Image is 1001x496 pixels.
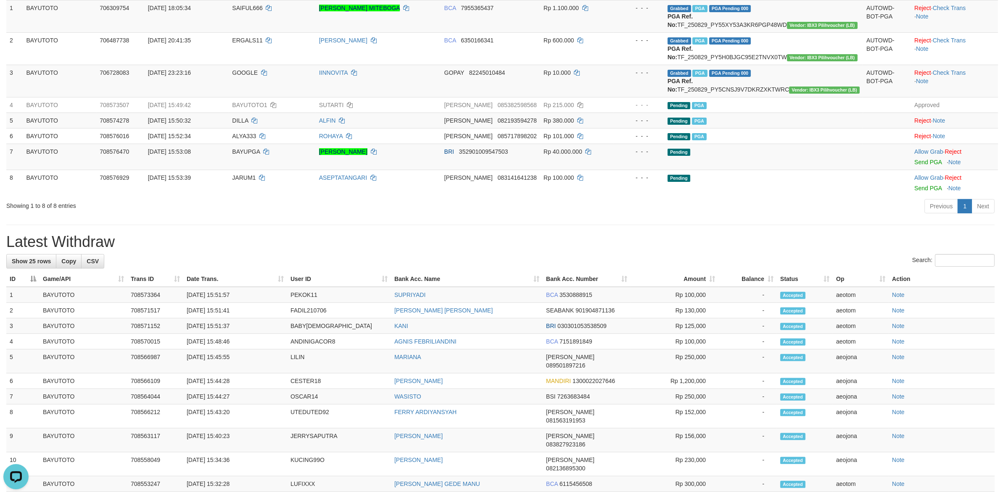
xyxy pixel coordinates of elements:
a: [PERSON_NAME] GEDE MANU [394,480,480,487]
span: [DATE] 15:49:42 [148,102,191,108]
td: 8 [6,170,23,196]
td: · [911,170,998,196]
span: SAIFUL666 [232,5,262,11]
span: BCA [546,291,558,298]
th: Bank Acc. Name: activate to sort column ascending [391,271,543,287]
td: 4 [6,334,40,349]
span: [PERSON_NAME] [546,409,594,415]
a: Note [916,78,929,84]
a: Copy [56,254,82,268]
td: Approved [911,97,998,113]
span: Copy 085717898202 to clipboard [498,133,537,139]
a: FERRY ARDIYANSYAH [394,409,457,415]
td: LUFIXXX [287,476,391,492]
a: ASEPTATANGARI [319,174,367,181]
span: Copy 085382598568 to clipboard [498,102,537,108]
td: · · [911,65,998,97]
span: PGA Pending [709,5,751,12]
td: BAYUTOTO [23,65,96,97]
td: 708566109 [127,373,183,389]
td: · [911,144,998,170]
td: 708571517 [127,303,183,318]
span: 708573507 [100,102,129,108]
span: Copy 7151891849 to clipboard [560,338,592,345]
td: Rp 250,000 [631,349,718,373]
a: Note [892,457,905,463]
span: Accepted [780,354,806,361]
th: Op: activate to sort column ascending [833,271,889,287]
span: Marked by aeojona [692,118,707,125]
span: [PERSON_NAME] [444,133,493,139]
th: Action [889,271,995,287]
span: Pending [668,149,690,156]
span: Rp 380.000 [544,117,574,124]
a: Reject [945,148,961,155]
span: Accepted [780,307,806,315]
a: ALFIN [319,117,336,124]
span: DILLA [232,117,248,124]
td: BAYUTOTO [40,349,127,373]
a: Note [916,45,929,52]
a: Reject [914,69,931,76]
td: OSCAR14 [287,389,391,404]
span: JARUM1 [232,174,256,181]
span: BSI [546,393,556,400]
td: [DATE] 15:48:46 [183,334,287,349]
td: 708553247 [127,476,183,492]
a: Note [916,13,929,20]
a: Send PGA [914,185,942,192]
span: Copy 089501897216 to clipboard [546,362,585,369]
a: Note [892,323,905,329]
div: - - - [617,173,661,182]
td: BAYUTOTO [40,428,127,452]
span: · [914,174,945,181]
td: aeotom [833,303,889,318]
td: ANDINIGACOR8 [287,334,391,349]
div: - - - [617,36,661,45]
a: WASISTO [394,393,421,400]
td: aeojona [833,373,889,389]
span: [PERSON_NAME] [546,457,594,463]
span: Marked by aeojona [692,70,707,77]
td: 7 [6,144,23,170]
span: Copy [61,258,76,265]
td: 708566987 [127,349,183,373]
td: 6 [6,128,23,144]
div: - - - [617,132,661,140]
span: Rp 40.000.000 [544,148,582,155]
td: · [911,113,998,128]
b: PGA Ref. No: [668,13,693,28]
td: AUTOWD-BOT-PGA [863,32,911,65]
td: Rp 100,000 [631,287,718,303]
a: IINNOVITA [319,69,348,76]
td: PEKOK11 [287,287,391,303]
td: BAYUTOTO [40,452,127,476]
a: Note [892,307,905,314]
a: Check Trans [933,69,966,76]
a: Check Trans [933,5,966,11]
td: [DATE] 15:32:28 [183,476,287,492]
td: aeojona [833,428,889,452]
a: KANI [394,323,408,329]
td: 708570015 [127,334,183,349]
td: 8 [6,404,40,428]
td: CESTER18 [287,373,391,389]
a: Note [892,409,905,415]
div: - - - [617,101,661,109]
th: Amount: activate to sort column ascending [631,271,718,287]
span: 706309754 [100,5,129,11]
span: Pending [668,102,690,109]
span: CSV [87,258,99,265]
a: Previous [924,199,958,213]
td: 708563117 [127,428,183,452]
a: Reject [914,37,931,44]
a: Allow Grab [914,174,943,181]
td: aeojona [833,404,889,428]
span: BRI [444,148,454,155]
a: Check Trans [933,37,966,44]
span: ERGALS11 [232,37,262,44]
th: Date Trans.: activate to sort column ascending [183,271,287,287]
td: aeotom [833,318,889,334]
span: Accepted [780,409,806,416]
td: - [718,334,777,349]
